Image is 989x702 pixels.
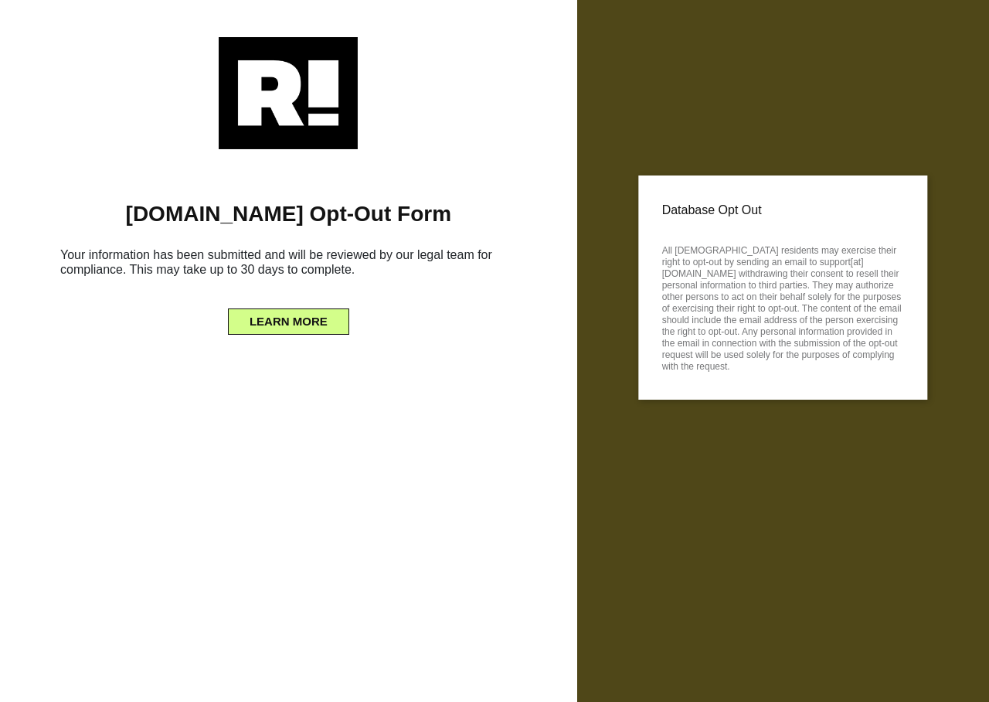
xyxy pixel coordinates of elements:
[662,240,904,373] p: All [DEMOGRAPHIC_DATA] residents may exercise their right to opt-out by sending an email to suppo...
[228,308,349,335] button: LEARN MORE
[662,199,904,222] p: Database Opt Out
[23,241,554,289] h6: Your information has been submitted and will be reviewed by our legal team for compliance. This m...
[23,201,554,227] h1: [DOMAIN_NAME] Opt-Out Form
[219,37,358,149] img: Retention.com
[228,311,349,323] a: LEARN MORE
